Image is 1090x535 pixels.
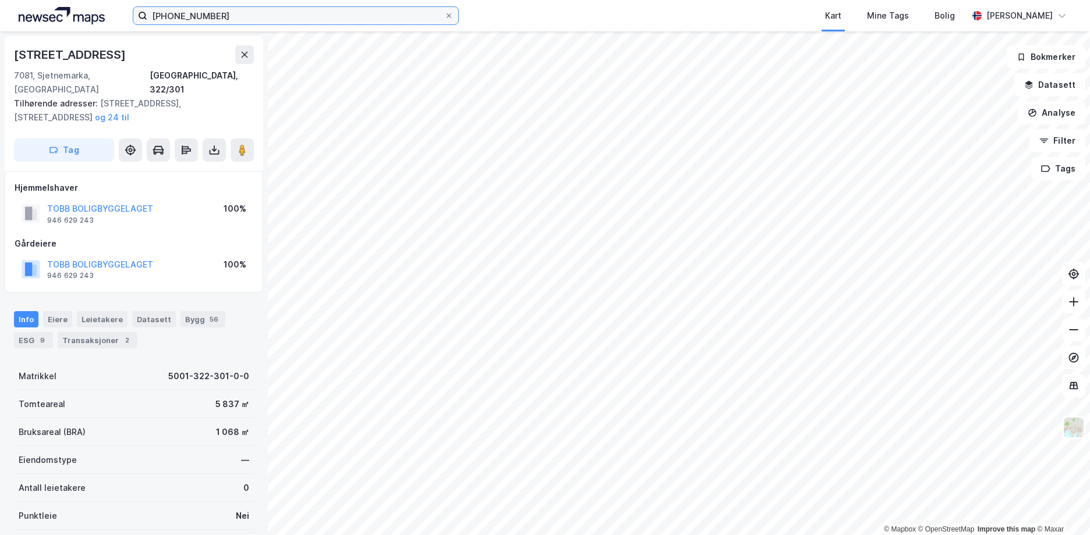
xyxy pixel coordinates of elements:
[243,481,249,495] div: 0
[935,9,955,23] div: Bolig
[978,525,1035,533] a: Improve this map
[207,313,221,325] div: 56
[19,369,56,383] div: Matrikkel
[77,311,128,327] div: Leietakere
[15,237,253,251] div: Gårdeiere
[1029,129,1085,152] button: Filter
[150,69,254,97] div: [GEOGRAPHIC_DATA], 322/301
[37,334,48,346] div: 9
[236,509,249,523] div: Nei
[1032,479,1090,535] iframe: Chat Widget
[19,7,105,24] img: logo.a4113a55bc3d86da70a041830d287a7e.svg
[1031,157,1085,180] button: Tags
[224,258,246,272] div: 100%
[47,271,94,280] div: 946 629 243
[215,397,249,411] div: 5 837 ㎡
[121,334,133,346] div: 2
[19,425,86,439] div: Bruksareal (BRA)
[19,397,65,411] div: Tomteareal
[14,69,150,97] div: 7081, Sjetnemarka, [GEOGRAPHIC_DATA]
[19,453,77,467] div: Eiendomstype
[181,311,225,327] div: Bygg
[986,9,1053,23] div: [PERSON_NAME]
[19,481,86,495] div: Antall leietakere
[825,9,841,23] div: Kart
[1032,479,1090,535] div: Kontrollprogram for chat
[224,202,246,216] div: 100%
[918,525,975,533] a: OpenStreetMap
[884,525,916,533] a: Mapbox
[14,98,100,108] span: Tilhørende adresser:
[1007,45,1085,69] button: Bokmerker
[19,509,57,523] div: Punktleie
[43,311,72,327] div: Eiere
[14,138,114,162] button: Tag
[58,332,137,348] div: Transaksjoner
[14,97,245,124] div: [STREET_ADDRESS], [STREET_ADDRESS]
[1018,101,1085,124] button: Analyse
[1063,416,1085,438] img: Z
[241,453,249,467] div: —
[1014,73,1085,97] button: Datasett
[867,9,909,23] div: Mine Tags
[14,45,128,64] div: [STREET_ADDRESS]
[14,332,53,348] div: ESG
[15,181,253,195] div: Hjemmelshaver
[132,311,176,327] div: Datasett
[147,7,444,24] input: Søk på adresse, matrikkel, gårdeiere, leietakere eller personer
[14,311,38,327] div: Info
[216,425,249,439] div: 1 068 ㎡
[47,216,94,225] div: 946 629 243
[168,369,249,383] div: 5001-322-301-0-0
